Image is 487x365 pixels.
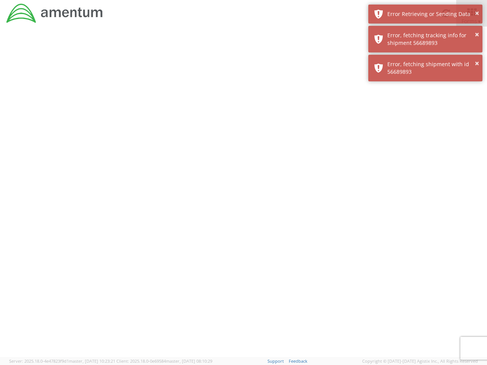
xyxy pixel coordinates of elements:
span: master, [DATE] 08:10:29 [166,358,212,364]
img: dyn-intl-logo-049831509241104b2a82.png [6,3,104,24]
div: Error, fetching shipment with id 56689893 [387,60,477,76]
span: master, [DATE] 10:23:21 [69,358,115,364]
a: Support [267,358,284,364]
span: Server: 2025.18.0-4e47823f9d1 [9,358,115,364]
span: Copyright © [DATE]-[DATE] Agistix Inc., All Rights Reserved [362,358,478,364]
a: Feedback [289,358,307,364]
button: × [475,29,479,40]
div: Error Retrieving or Sending Data [387,10,477,18]
button: × [475,58,479,69]
span: Client: 2025.18.0-0e69584 [116,358,212,364]
button: × [475,8,479,19]
div: Error, fetching tracking info for shipment 56689893 [387,32,477,47]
